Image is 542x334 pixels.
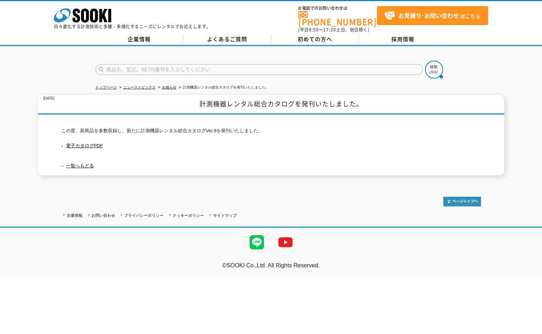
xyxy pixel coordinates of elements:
a: 一覧へもどる [66,163,94,168]
p: この度、新商品を多数収録し、新たに計測機器レンタル総合カタログVer.9を発刊いたしました。 [61,127,481,135]
p: [DATE] [43,95,55,102]
a: ニューストピックス [123,85,156,89]
a: クッキーポリシー [173,213,204,218]
h1: 計測機器レンタル総合カタログを発刊いたしました。 [38,95,504,115]
span: 8:50 [309,27,319,33]
span: 初めての方へ [298,35,332,43]
input: 商品名、型式、NETIS番号を入力してください [95,64,423,75]
span: (平日 ～ 土日、祝日除く) [298,27,369,33]
img: btn_search.png [425,61,443,78]
a: 企業情報 [67,213,83,218]
p: 日々進化する計測技術と多種・多様化するニーズにレンタルでお応えします。 [54,24,211,29]
a: [PHONE_NUMBER] [298,11,377,26]
li: 計測機器レンタル総合カタログを発刊いたしました。 [178,84,269,91]
a: 企業情報 [95,34,183,45]
img: トップページへ [443,197,481,206]
a: お知らせ [162,85,176,89]
a: 初めての方へ [271,34,359,45]
span: お電話でのお問い合わせは [298,6,377,10]
a: よくあるご質問 [183,34,271,45]
span: はこちら [384,10,480,21]
a: 採用情報 [359,34,447,45]
span: 17:30 [323,27,336,33]
a: お見積り･お問い合わせはこちら [377,6,488,25]
a: お問い合わせ [91,213,115,218]
a: トップページ [95,85,117,89]
a: 電子カタログPDF [61,143,103,148]
strong: お見積り･お問い合わせ [399,11,459,20]
a: プライバシーポリシー [124,213,164,218]
a: テストMail [514,270,542,276]
img: YouTube [271,228,300,257]
img: LINE [242,228,271,257]
a: サイトマップ [213,213,237,218]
